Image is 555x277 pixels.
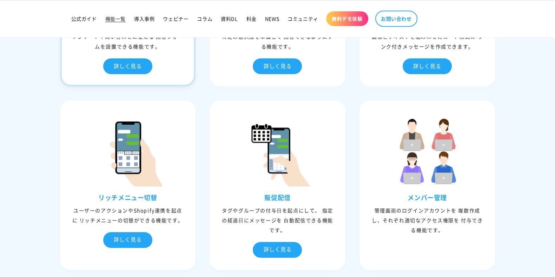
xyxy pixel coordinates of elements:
[392,116,462,186] img: メンバー管理
[253,58,302,74] div: 詳しく見る
[62,32,194,51] div: アンケートや問い合わせに使える 回答フォームを設置できる機能です。
[375,11,417,27] a: お問い合わせ
[332,15,363,22] span: 無料デモ体験
[361,205,494,235] div: 管理画⾯のログインアカウントを 複数作成し、それぞれ適切なアクセス権限を 付与できる機能です。
[242,11,261,26] a: 料金
[246,15,257,22] span: 料金
[163,15,189,22] span: ウェビナー
[211,205,344,235] div: タグやグループの付与⽇を起点にして、 指定の経過⽇にメッセージを ⾃動配信できる機能です。
[211,193,344,202] h3: 販促配信
[101,11,130,26] a: 機能一覧
[103,58,152,74] div: 詳しく見る
[403,58,452,74] div: 詳しく見る
[361,32,494,51] div: 画像とテキストを組みわせたカード形式の リンク付きメッセージを作成できます。
[105,15,126,22] span: 機能一覧
[62,205,194,225] div: ユーザーのアクションやShopify連携を起点に リッチメニューの切替ができる機能です。
[130,11,159,26] a: 導入事例
[361,193,494,202] h3: メンバー管理
[134,15,154,22] span: 導入事例
[193,11,217,26] a: コラム
[62,193,194,202] h3: リッチメニュー切替
[67,11,101,26] a: 公式ガイド
[221,15,238,22] span: 資料DL
[283,11,323,26] a: コミュニティ
[211,32,344,51] div: 特定の選択肢を準備して 回答できるようにする機能です。
[242,116,312,186] img: 販促配信
[197,15,212,22] span: コラム
[288,15,318,22] span: コミュニティ
[265,15,279,22] span: NEWS
[159,11,193,26] a: ウェビナー
[381,15,412,22] span: お問い合わせ
[71,15,97,22] span: 公式ガイド
[261,11,283,26] a: NEWS
[326,11,368,26] a: 無料デモ体験
[103,232,152,248] div: 詳しく見る
[217,11,242,26] a: 資料DL
[253,242,302,258] div: 詳しく見る
[93,116,163,186] img: リッチメニュー切替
